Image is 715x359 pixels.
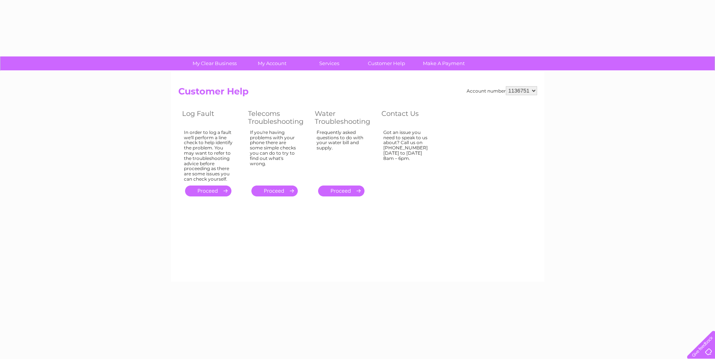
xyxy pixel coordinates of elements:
[250,130,300,179] div: If you're having problems with your phone there are some simple checks you can do to try to find ...
[311,108,378,128] th: Water Troubleshooting
[355,56,418,70] a: Customer Help
[318,186,364,196] a: .
[298,56,360,70] a: Services
[378,108,444,128] th: Contact Us
[184,130,233,182] div: In order to log a fault we'll perform a line check to help identify the problem. You may want to ...
[244,108,311,128] th: Telecoms Troubleshooting
[317,130,366,179] div: Frequently asked questions to do with your water bill and supply.
[251,186,298,196] a: .
[241,56,303,70] a: My Account
[413,56,475,70] a: Make A Payment
[467,86,537,95] div: Account number
[185,186,231,196] a: .
[184,56,246,70] a: My Clear Business
[383,130,432,179] div: Got an issue you need to speak to us about? Call us on [PHONE_NUMBER] [DATE] to [DATE] 8am – 6pm.
[178,108,244,128] th: Log Fault
[178,86,537,100] h2: Customer Help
